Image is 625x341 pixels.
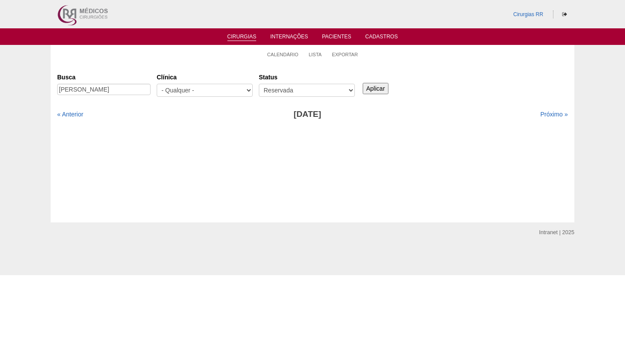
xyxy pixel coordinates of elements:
[157,73,253,82] label: Clínica
[180,108,435,121] h3: [DATE]
[267,51,299,58] a: Calendário
[363,83,388,94] input: Aplicar
[562,12,567,17] i: Sair
[539,228,574,237] div: Intranet | 2025
[227,34,257,41] a: Cirurgias
[309,51,322,58] a: Lista
[259,73,355,82] label: Status
[332,51,358,58] a: Exportar
[57,111,83,118] a: « Anterior
[365,34,398,42] a: Cadastros
[270,34,308,42] a: Internações
[57,73,151,82] label: Busca
[540,111,568,118] a: Próximo »
[57,84,151,95] input: Digite os termos que você deseja procurar.
[322,34,351,42] a: Pacientes
[513,11,543,17] a: Cirurgias RR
